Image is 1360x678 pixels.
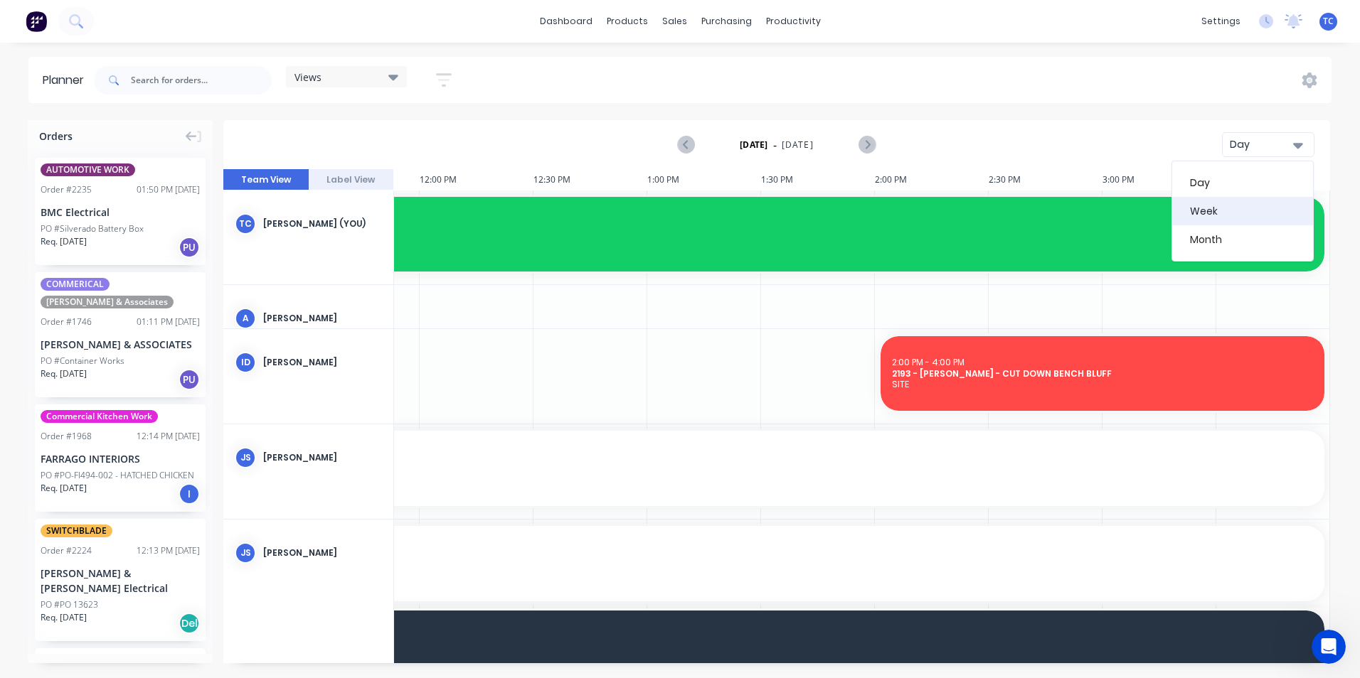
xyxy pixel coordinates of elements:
div: PO #Container Works [41,355,124,367]
div: Order # 2224 [41,544,92,557]
button: Team View [223,169,309,190]
div: 01:11 PM [DATE] [137,316,200,328]
span: TC [1323,15,1334,28]
div: [PERSON_NAME] (You) [263,217,382,230]
div: [PERSON_NAME] [263,312,382,325]
div: 1:00 PM [647,169,761,190]
div: JS [235,542,256,564]
div: 1:30 PM [761,169,875,190]
div: Day [1230,137,1295,152]
div: ID [235,352,256,373]
div: Order # 1746 [41,316,92,328]
div: PU [179,237,200,258]
div: 12:30 PM [533,169,647,190]
div: FARRAGO INTERIORS [41,451,200,466]
div: sales [655,11,694,32]
div: [PERSON_NAME] & [PERSON_NAME] Electrical [41,566,200,596]
div: [PERSON_NAME] [263,451,382,464]
div: productivity [759,11,828,32]
div: Order # 1968 [41,430,92,443]
div: PO #PO-FI494-002 - HATCHED CHICKEN [41,469,194,482]
div: A [235,308,256,329]
span: 2:00 PM - 4:00 PM [892,356,965,368]
div: 2:00 PM [875,169,989,190]
span: COMMERICAL [41,278,110,291]
div: [PERSON_NAME] [263,356,382,369]
span: 2193 - [PERSON_NAME] - CUT DOWN BENCH BLUFF [892,368,1313,379]
img: Factory [26,11,47,32]
button: Next page [859,136,875,154]
div: [PERSON_NAME] & ASSOCIATES [41,337,200,352]
button: Day [1222,132,1314,157]
div: Planner [43,72,91,89]
input: Search for orders... [131,66,272,95]
button: Label View [309,169,394,190]
span: Orders [39,129,73,144]
div: settings [1194,11,1248,32]
div: BMC Electrical [41,205,200,220]
div: 12:14 PM [DATE] [137,430,200,443]
span: [PERSON_NAME] & Associates [41,296,174,308]
div: [PERSON_NAME] [263,547,382,559]
div: purchasing [694,11,759,32]
span: AUTOMOTIVE WORK [41,163,135,176]
button: Previous page [679,136,695,154]
div: PO #Silverado Battery Box [41,222,144,235]
div: 2:30 PM [989,169,1103,190]
span: SWITCHBLADE [41,524,112,537]
div: I [179,483,200,505]
div: products [600,11,655,32]
div: Del [179,613,200,634]
div: PU [179,369,200,390]
div: Week [1172,197,1313,225]
strong: [DATE] [740,139,768,151]
span: Req. [DATE] [41,482,87,495]
div: 12:13 PM [DATE] [137,544,200,557]
span: SITE [892,379,1313,389]
span: Commercial Kitchen Work [41,410,158,423]
div: Day [1172,168,1313,197]
span: Req. [DATE] [41,611,87,624]
div: Month [1172,225,1313,254]
div: PO #PO 13623 [41,598,98,611]
span: [DATE] [782,139,814,151]
div: TC [235,213,256,235]
div: 12:00 PM [420,169,533,190]
div: 3:00 PM [1103,169,1216,190]
iframe: Intercom live chat [1312,630,1346,664]
div: 01:50 PM [DATE] [137,183,200,196]
a: dashboard [533,11,600,32]
span: Req. [DATE] [41,235,87,248]
span: Views [294,70,322,85]
span: Req. [DATE] [41,367,87,380]
span: - [773,136,777,154]
div: Order # 2235 [41,183,92,196]
div: JS [235,447,256,468]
